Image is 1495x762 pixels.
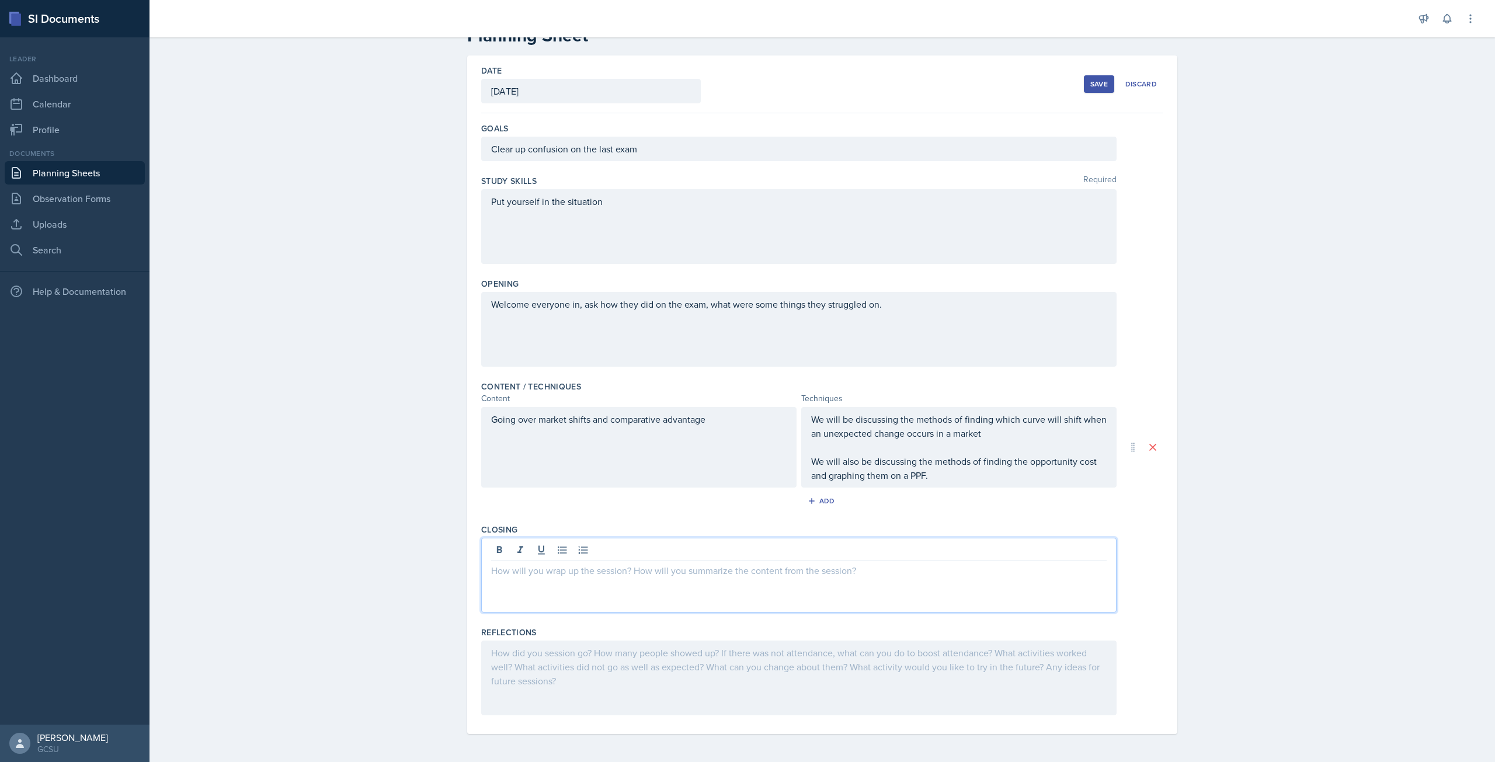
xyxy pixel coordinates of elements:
div: Documents [5,148,145,159]
div: [PERSON_NAME] [37,732,108,743]
button: Discard [1119,75,1163,93]
a: Planning Sheets [5,161,145,185]
a: Calendar [5,92,145,116]
p: Clear up confusion on the last exam [491,142,1107,156]
a: Profile [5,118,145,141]
p: Going over market shifts and comparative advantage [491,412,787,426]
label: Study Skills [481,175,537,187]
button: Save [1084,75,1114,93]
div: Help & Documentation [5,280,145,303]
span: Required [1083,175,1117,187]
div: Content [481,392,797,405]
div: Save [1090,79,1108,89]
a: Observation Forms [5,187,145,210]
a: Dashboard [5,67,145,90]
p: We will also be discussing the methods of finding the opportunity cost and graphing them on a PPF. [811,454,1107,482]
div: Add [810,496,835,506]
label: Opening [481,278,519,290]
div: Leader [5,54,145,64]
button: Add [804,492,842,510]
h2: Planning Sheet [467,25,1177,46]
a: Search [5,238,145,262]
label: Reflections [481,627,537,638]
label: Date [481,65,502,76]
label: Closing [481,524,517,535]
a: Uploads [5,213,145,236]
p: Welcome everyone in, ask how they did on the exam, what were some things they struggled on. [491,297,1107,311]
div: Techniques [801,392,1117,405]
p: Put yourself in the situation [491,194,1107,208]
div: Discard [1125,79,1157,89]
div: GCSU [37,743,108,755]
label: Goals [481,123,509,134]
p: We will be discussing the methods of finding which curve will shift when an unexpected change occ... [811,412,1107,440]
label: Content / Techniques [481,381,581,392]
